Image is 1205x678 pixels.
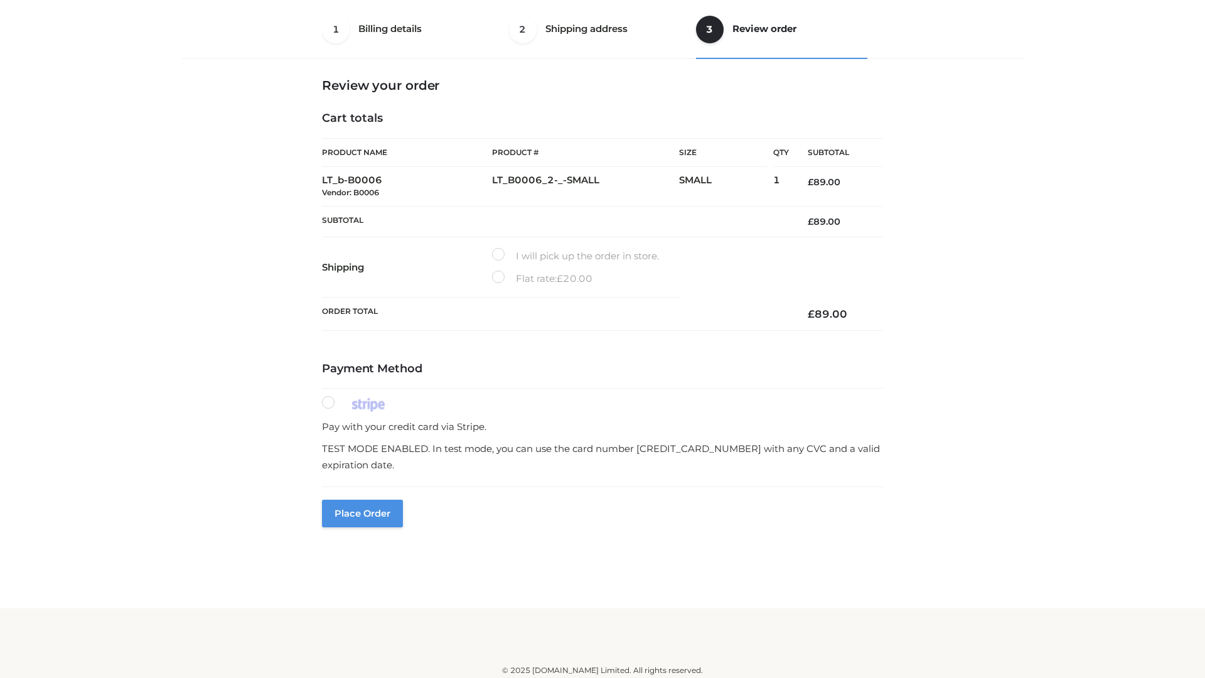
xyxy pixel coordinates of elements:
h4: Payment Method [322,362,883,376]
div: © 2025 [DOMAIN_NAME] Limited. All rights reserved. [186,664,1019,677]
h3: Review your order [322,78,883,93]
bdi: 89.00 [808,216,840,227]
p: TEST MODE ENABLED. In test mode, you can use the card number [CREDIT_CARD_NUMBER] with any CVC an... [322,441,883,473]
span: £ [557,272,563,284]
bdi: 89.00 [808,176,840,188]
span: £ [808,216,813,227]
td: SMALL [679,167,773,207]
th: Size [679,139,767,167]
small: Vendor: B0006 [322,188,379,197]
button: Place order [322,500,403,527]
td: LT_b-B0006 [322,167,492,207]
th: Order Total [322,298,789,331]
th: Product # [492,138,679,167]
th: Shipping [322,237,492,298]
th: Product Name [322,138,492,167]
th: Qty [773,138,789,167]
th: Subtotal [789,139,883,167]
label: Flat rate: [492,271,592,287]
p: Pay with your credit card via Stripe. [322,419,883,435]
span: £ [808,176,813,188]
label: I will pick up the order in store. [492,248,659,264]
th: Subtotal [322,206,789,237]
h4: Cart totals [322,112,883,126]
td: LT_B0006_2-_-SMALL [492,167,679,207]
bdi: 89.00 [808,308,847,320]
td: 1 [773,167,789,207]
span: £ [808,308,815,320]
bdi: 20.00 [557,272,592,284]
